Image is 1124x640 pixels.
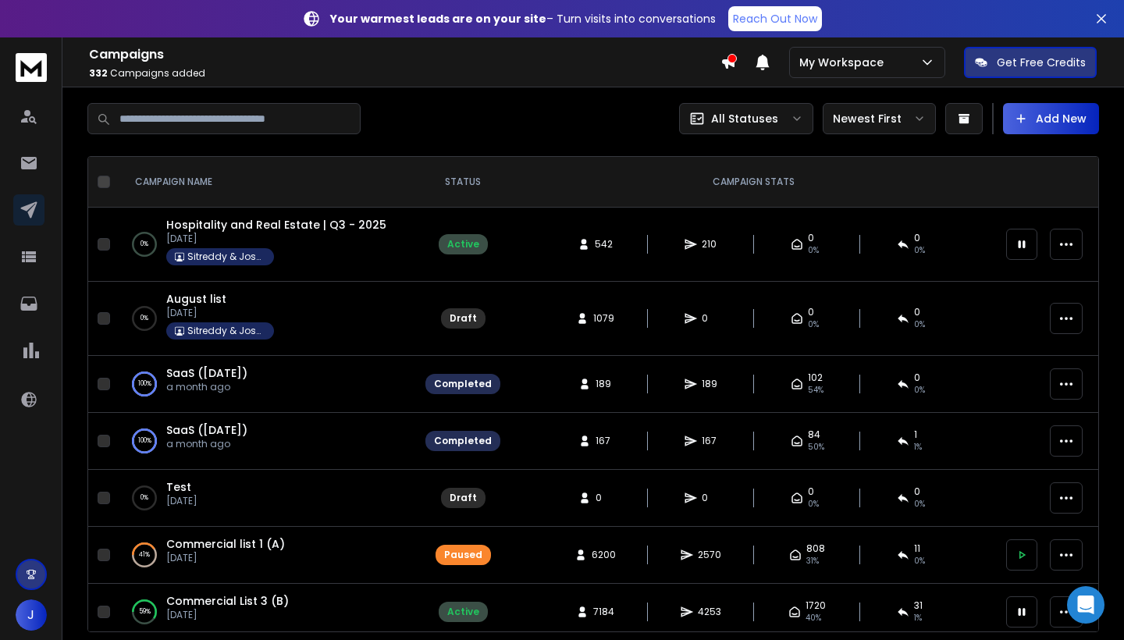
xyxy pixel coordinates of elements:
[166,593,289,609] span: Commercial List 3 (B)
[166,217,386,233] a: Hospitality and Real Estate | Q3 - 2025
[166,381,247,393] p: a month ago
[450,312,477,325] div: Draft
[914,485,920,498] span: 0
[806,542,825,555] span: 808
[702,492,717,504] span: 0
[16,599,47,631] button: J
[166,291,226,307] a: August list
[914,612,922,624] span: 1 %
[166,536,285,552] a: Commercial list 1 (A)
[808,498,819,510] span: 0%
[166,495,197,507] p: [DATE]
[116,208,416,282] td: 0%Hospitality and Real Estate | Q3 - 2025[DATE]Sitreddy & Joshit Workspace
[806,599,826,612] span: 1720
[914,542,920,555] span: 11
[510,157,997,208] th: CAMPAIGN STATS
[1003,103,1099,134] button: Add New
[698,606,721,618] span: 4253
[914,384,925,396] span: 0 %
[116,356,416,413] td: 100%SaaS ([DATE])a month ago
[702,378,717,390] span: 189
[187,251,265,263] p: Sitreddy & Joshit Workspace
[596,492,611,504] span: 0
[116,157,416,208] th: CAMPAIGN NAME
[808,441,824,453] span: 50 %
[166,609,289,621] p: [DATE]
[166,438,247,450] p: a month ago
[595,238,613,251] span: 542
[823,103,936,134] button: Newest First
[964,47,1097,78] button: Get Free Credits
[733,11,817,27] p: Reach Out Now
[914,232,920,244] span: 0
[139,604,151,620] p: 59 %
[434,378,492,390] div: Completed
[140,311,148,326] p: 0 %
[166,422,247,438] a: SaaS ([DATE])
[799,55,890,70] p: My Workspace
[914,599,923,612] span: 31
[593,312,614,325] span: 1079
[914,498,925,510] span: 0%
[166,479,191,495] a: Test
[592,549,616,561] span: 6200
[416,157,510,208] th: STATUS
[914,318,925,331] span: 0%
[138,433,151,449] p: 100 %
[444,549,482,561] div: Paused
[808,384,823,396] span: 54 %
[140,236,148,252] p: 0 %
[187,325,265,337] p: Sitreddy & Joshit Workspace
[166,365,247,381] a: SaaS ([DATE])
[997,55,1086,70] p: Get Free Credits
[16,53,47,82] img: logo
[450,492,477,504] div: Draft
[116,282,416,356] td: 0%August list[DATE]Sitreddy & Joshit Workspace
[89,66,108,80] span: 332
[89,45,720,64] h1: Campaigns
[806,555,819,567] span: 31 %
[89,67,720,80] p: Campaigns added
[166,307,274,319] p: [DATE]
[914,306,920,318] span: 0
[808,306,814,318] span: 0
[728,6,822,31] a: Reach Out Now
[914,428,917,441] span: 1
[593,606,614,618] span: 7184
[596,435,611,447] span: 167
[914,372,920,384] span: 0
[330,11,546,27] strong: Your warmest leads are on your site
[808,485,814,498] span: 0
[116,413,416,470] td: 100%SaaS ([DATE])a month ago
[596,378,611,390] span: 189
[330,11,716,27] p: – Turn visits into conversations
[139,547,150,563] p: 41 %
[808,428,820,441] span: 84
[702,312,717,325] span: 0
[808,318,819,331] span: 0%
[447,238,479,251] div: Active
[140,490,148,506] p: 0 %
[698,549,721,561] span: 2570
[166,233,386,245] p: [DATE]
[447,606,479,618] div: Active
[808,232,814,244] span: 0
[914,441,922,453] span: 1 %
[1067,586,1104,624] div: Open Intercom Messenger
[702,435,717,447] span: 167
[914,244,925,257] span: 0 %
[711,111,778,126] p: All Statuses
[116,470,416,527] td: 0%Test[DATE]
[808,244,819,257] span: 0%
[434,435,492,447] div: Completed
[808,372,823,384] span: 102
[702,238,717,251] span: 210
